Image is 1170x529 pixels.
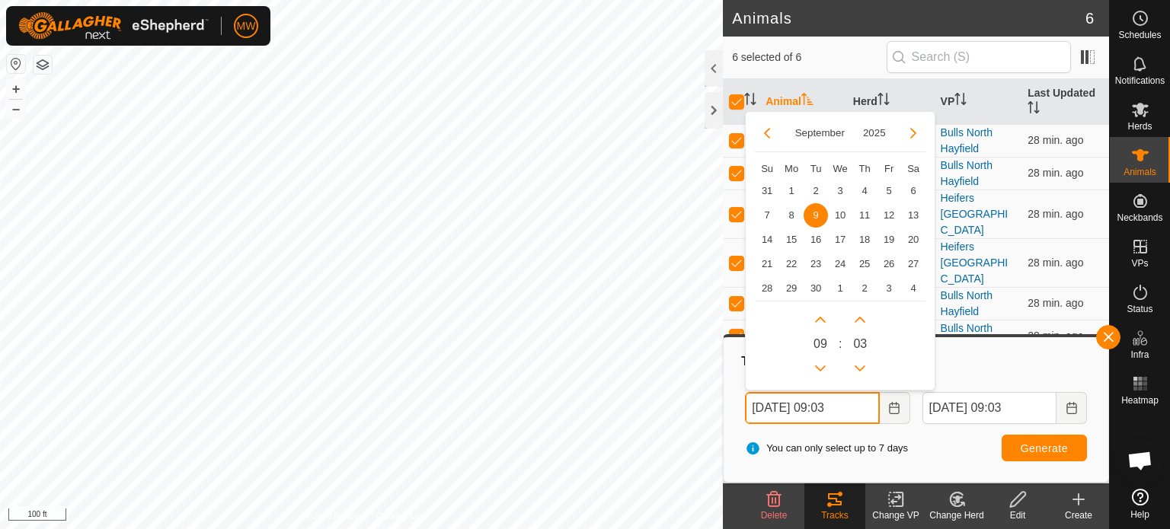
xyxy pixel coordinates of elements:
a: Heifers [GEOGRAPHIC_DATA] [941,192,1009,236]
td: 15 [779,228,804,252]
p-sorticon: Activate to sort [801,95,814,107]
p-sorticon: Activate to sort [1028,104,1040,116]
div: Open chat [1117,438,1163,483]
span: Tu [810,163,822,174]
span: Infra [1130,350,1149,359]
button: Choose Year [857,124,892,142]
td: 31 [755,179,779,203]
span: 28 [755,276,779,301]
td: 2 [804,179,828,203]
a: Help [1110,483,1170,525]
button: Generate [1002,435,1087,461]
td: 25 [852,252,877,276]
div: Choose Date [745,111,935,391]
span: Delete [761,510,788,521]
a: Heifers [GEOGRAPHIC_DATA] [941,241,1009,285]
td: 12 [877,203,901,228]
span: 17 [828,228,852,252]
span: Help [1130,510,1149,519]
button: Choose Date [880,392,910,424]
div: Tracks [804,508,865,522]
h2: Animals [732,9,1085,27]
td: 22 [779,252,804,276]
p-sorticon: Activate to sort [744,95,756,107]
label: To [922,377,1087,392]
span: 18 [852,228,877,252]
td: 27 [901,252,925,276]
a: Bulls North Hayfield [941,159,993,187]
p-sorticon: Activate to sort [954,95,967,107]
span: 6 selected of 6 [732,49,886,65]
td: 3 [828,179,852,203]
a: Contact Us [376,509,421,523]
span: 0 9 [814,335,827,353]
th: Last Updated [1021,79,1109,125]
p-button: Previous Hour [808,356,833,381]
button: + [7,80,25,98]
td: 7 [755,203,779,228]
td: 23 [804,252,828,276]
button: Choose Month [789,124,851,142]
span: Schedules [1118,30,1161,40]
a: Bulls North Hayfield [941,289,993,317]
td: 26 [877,252,901,276]
div: Change VP [865,508,926,522]
div: Create [1048,508,1109,522]
p-sorticon: Activate to sort [877,95,890,107]
span: 4 [852,179,877,203]
td: 24 [828,252,852,276]
td: 1 [779,179,804,203]
td: 3 [877,276,901,301]
span: VPs [1131,259,1148,268]
th: Herd [847,79,935,125]
td: 9 [804,203,828,228]
p-button: Next Minute [848,308,872,332]
span: Neckbands [1117,213,1162,222]
span: We [833,163,847,174]
span: 13 [901,203,925,228]
span: Th [859,163,871,174]
input: Search (S) [887,41,1071,73]
span: : [839,335,842,353]
span: You can only select up to 7 days [745,441,908,456]
span: Mo [785,163,798,174]
button: Reset Map [7,55,25,73]
span: MW [237,18,256,34]
img: Gallagher Logo [18,12,209,40]
p-button: Next Hour [808,308,833,332]
span: Generate [1021,442,1068,454]
td: 30 [804,276,828,301]
a: Privacy Policy [302,509,359,523]
span: 21 [755,252,779,276]
td: 10 [828,203,852,228]
span: 1 [828,276,852,301]
span: 4 [901,276,925,301]
td: 6 [901,179,925,203]
span: Sep 9, 2025, 8:35 AM [1028,297,1083,309]
span: 8 [779,203,804,228]
td: 5 [877,179,901,203]
span: 6 [1085,7,1094,30]
div: Change Herd [926,508,987,522]
td: 16 [804,228,828,252]
td: 19 [877,228,901,252]
span: Sep 9, 2025, 8:35 AM [1028,208,1083,220]
span: Notifications [1115,76,1165,85]
div: Edit [987,508,1048,522]
td: 2 [852,276,877,301]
